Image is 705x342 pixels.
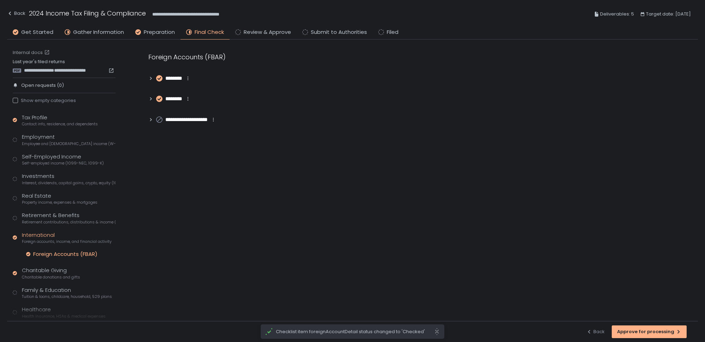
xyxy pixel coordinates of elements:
[22,266,80,280] div: Charitable Giving
[144,28,175,36] span: Preparation
[13,49,51,56] a: Internal docs
[600,10,634,18] span: Deliverables: 5
[21,82,64,89] span: Open requests (0)
[21,28,53,36] span: Get Started
[244,28,291,36] span: Review & Approve
[586,329,605,335] div: Back
[22,294,112,299] span: Tuition & loans, childcare, household, 529 plans
[311,28,367,36] span: Submit to Authorities
[22,114,98,127] div: Tax Profile
[22,121,98,127] span: Contact info, residence, and dependents
[586,325,605,338] button: Back
[195,28,224,36] span: Final Check
[22,275,80,280] span: Charitable donations and gifts
[7,8,25,20] button: Back
[33,251,97,258] div: Foreign Accounts (FBAR)
[387,28,398,36] span: Filed
[22,211,115,225] div: Retirement & Benefits
[612,325,687,338] button: Approve for processing
[22,153,104,166] div: Self-Employed Income
[22,161,104,166] span: Self-employed income (1099-NEC, 1099-K)
[22,314,106,319] span: Health insurance, HSAs & medical expenses
[617,329,681,335] div: Approve for processing
[276,329,434,335] span: Checklist item foreignAccountDetail status changed to 'Checked'
[22,141,115,146] span: Employee and [DEMOGRAPHIC_DATA] income (W-2s)
[22,133,115,146] div: Employment
[7,9,25,18] div: Back
[22,172,115,186] div: Investments
[22,239,112,244] span: Foreign accounts, income, and financial activity
[148,52,487,62] div: Foreign Accounts (FBAR)
[434,328,440,335] svg: close
[29,8,146,18] h1: 2024 Income Tax Filing & Compliance
[22,200,97,205] span: Property income, expenses & mortgages
[22,192,97,205] div: Real Estate
[22,231,112,245] div: International
[13,59,115,73] div: Last year's filed returns
[73,28,124,36] span: Gather Information
[646,10,691,18] span: Target date: [DATE]
[22,286,112,300] div: Family & Education
[22,220,115,225] span: Retirement contributions, distributions & income (1099-R, 5498)
[22,180,115,186] span: Interest, dividends, capital gains, crypto, equity (1099s, K-1s)
[22,306,106,319] div: Healthcare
